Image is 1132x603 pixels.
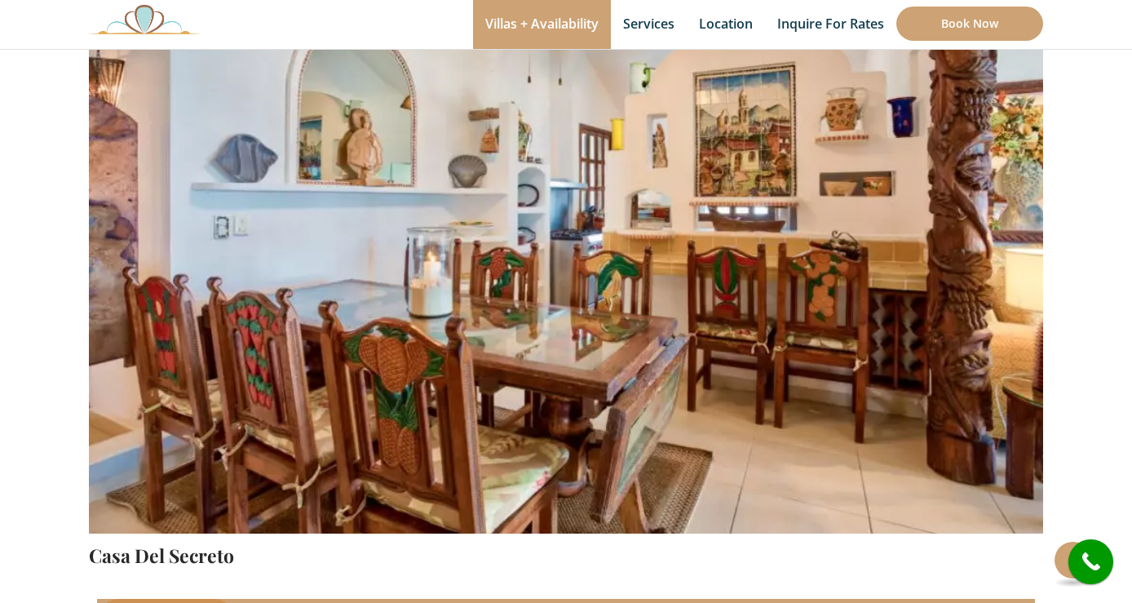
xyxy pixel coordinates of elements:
i: call [1072,543,1109,580]
img: Awesome Logo [89,4,200,34]
a: Book Now [896,7,1043,41]
a: Casa Del Secreto [89,543,234,568]
a: call [1068,539,1113,584]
